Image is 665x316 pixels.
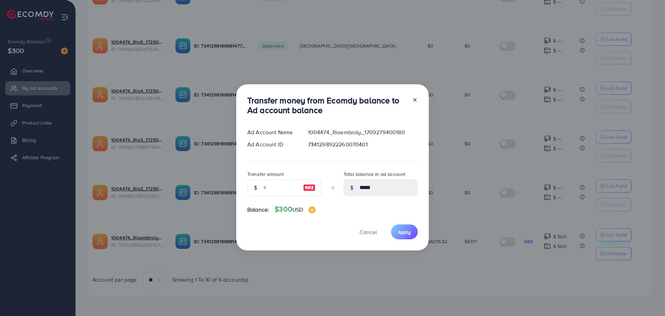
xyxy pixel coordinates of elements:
[247,206,269,214] span: Balance:
[351,224,385,239] button: Cancel
[302,140,423,148] div: 7341298922260070401
[292,206,303,213] span: USD
[247,171,284,178] label: Transfer amount
[398,229,411,236] span: Apply
[275,205,316,214] h4: $300
[391,224,418,239] button: Apply
[242,128,302,136] div: Ad Account Name
[360,228,377,236] span: Cancel
[344,171,405,178] label: Total balance in ad account
[247,95,407,116] h3: Transfer money from Ecomdy balance to Ad account balance
[636,285,660,311] iframe: Chat
[309,206,316,213] img: image
[242,140,302,148] div: Ad Account ID
[302,128,423,136] div: 1004474_Rioembroly_1709279400180
[303,183,316,192] img: image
